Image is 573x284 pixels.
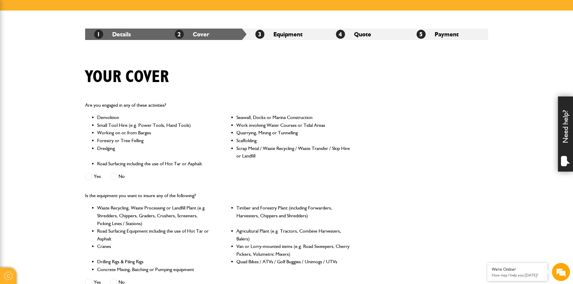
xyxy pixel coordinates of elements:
[97,121,211,129] li: Small Tool Hire (e.g. Power Tools, Hand Tools)
[97,258,211,266] li: Drilling Rigs & Piling Rigs
[110,173,125,180] label: No
[236,129,350,137] li: Quarrying, Mining or Tunnelling
[94,30,103,39] span: 1
[492,267,543,272] div: We're Online!
[246,29,327,40] li: Equipment
[492,273,543,277] p: How may I help you today?
[236,145,350,160] li: Scrap Metal / Waste Recycling / Waste Transfer / Skip Hire or Landfill
[85,173,101,180] label: Yes
[85,101,351,109] p: Are you engaged in any of these activities?
[166,29,246,40] li: Cover
[97,266,211,273] li: Concrete Mixing, Batching or Pumping equipment
[175,30,184,39] span: 2
[94,31,131,38] a: 1Details
[327,29,408,40] li: Quote
[97,114,211,121] li: Demolition
[236,204,350,227] li: Timber and Forestry Plant (including Forwarders, Harvesters, Chippers and Shredders)
[97,227,211,243] li: Road Surfacing Equipment including the use of Hot Tar or Asphalt
[236,258,350,266] li: Quad Bikes / ATVs / Golf Buggies / Unimogs / UTVs
[97,243,211,258] li: Cranes
[558,96,573,172] div: Need help?
[97,160,211,168] li: Road Surfacing including the use of Hot Tar or Asphalt
[417,30,426,39] span: 5
[336,30,345,39] span: 4
[85,67,169,87] h1: Your cover
[236,227,350,243] li: Agricultural Plant (e.g. Tractors, Combine Harvesters, Balers)
[408,29,488,40] li: Payment
[97,137,211,145] li: Forestry or Tree Felling
[236,137,350,145] li: Scaffolding
[85,192,351,200] p: Is the equipment you want to insure any of the following?
[236,243,350,258] li: Van or Lorry-mounted items (e.g. Road Sweepers, Cherry Pickers, Volumetric Mixers)
[97,145,211,160] li: Dredging
[97,204,211,227] li: Waste Recycling, Waste Processing or Landfill Plant (e.g. Shredders, Chippers, Graders, Crushers,...
[236,121,350,129] li: Work involving Water Courses or Tidal Areas
[97,129,211,137] li: Working on or from Barges
[255,30,264,39] span: 3
[236,114,350,121] li: Seawall, Docks or Marina Construction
